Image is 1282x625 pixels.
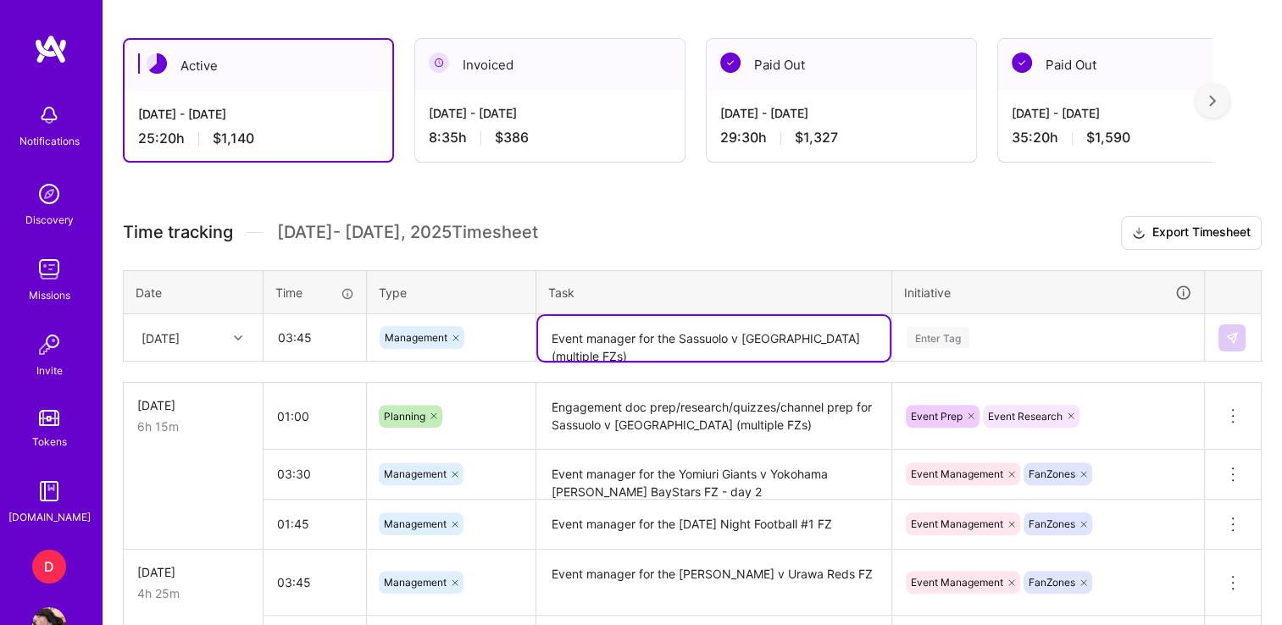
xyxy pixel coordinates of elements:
[538,384,890,448] textarea: Engagement doc prep/research/quizzes/channel prep for Sassuolo v [GEOGRAPHIC_DATA] (multiple FZs)
[911,467,1003,480] span: Event Management
[538,501,890,548] textarea: Event manager for the [DATE] Night Football #1 FZ
[32,474,66,508] img: guide book
[1029,517,1075,530] span: FanZones
[36,362,63,379] div: Invite
[907,324,969,351] div: Enter Tag
[1121,216,1262,250] button: Export Timesheet
[32,328,66,362] img: Invite
[1029,576,1075,589] span: FanZones
[384,576,447,589] span: Management
[28,550,70,584] a: D
[213,130,254,147] span: $1,140
[720,104,963,122] div: [DATE] - [DATE]
[495,129,529,147] span: $386
[1012,104,1254,122] div: [DATE] - [DATE]
[1209,95,1216,107] img: right
[538,316,890,361] textarea: Event manager for the Sassuolo v [GEOGRAPHIC_DATA] (multiple FZs)
[264,560,366,605] input: HH:MM
[277,222,538,243] span: [DATE] - [DATE] , 2025 Timesheet
[1012,129,1254,147] div: 35:20 h
[124,270,264,314] th: Date
[538,451,890,498] textarea: Event manager for the Yomiuri Giants v Yokohama [PERSON_NAME] BayStars FZ - day 2
[720,129,963,147] div: 29:30 h
[125,40,392,91] div: Active
[138,130,379,147] div: 25:20 h
[384,517,447,530] span: Management
[123,222,233,243] span: Time tracking
[998,39,1268,91] div: Paid Out
[34,34,68,64] img: logo
[138,105,379,123] div: [DATE] - [DATE]
[1012,53,1032,73] img: Paid Out
[429,129,671,147] div: 8:35 h
[32,98,66,132] img: bell
[234,334,242,342] i: icon Chevron
[142,329,180,346] div: [DATE]
[911,576,1003,589] span: Event Management
[795,129,838,147] span: $1,327
[1225,331,1239,345] img: Submit
[707,39,976,91] div: Paid Out
[904,283,1192,302] div: Initiative
[415,39,685,91] div: Invoiced
[1086,129,1130,147] span: $1,590
[384,410,425,423] span: Planning
[137,396,249,414] div: [DATE]
[32,433,67,451] div: Tokens
[429,104,671,122] div: [DATE] - [DATE]
[367,270,536,314] th: Type
[147,53,167,74] img: Active
[1029,467,1075,480] span: FanZones
[385,331,447,344] span: Management
[8,508,91,526] div: [DOMAIN_NAME]
[32,550,66,584] div: D
[137,584,249,602] div: 4h 25m
[538,551,890,615] textarea: Event manager for the [PERSON_NAME] v Urawa Reds FZ
[384,467,447,480] span: Management
[137,563,249,581] div: [DATE]
[264,451,366,496] input: HH:MM
[720,53,741,73] img: Paid Out
[911,517,1003,530] span: Event Management
[29,286,70,304] div: Missions
[32,177,66,211] img: discovery
[275,284,354,301] div: Time
[39,410,59,426] img: tokens
[264,315,365,360] input: HH:MM
[911,410,963,423] span: Event Prep
[264,501,366,546] input: HH:MM
[137,418,249,435] div: 6h 15m
[429,53,449,73] img: Invoiced
[264,394,366,439] input: HH:MM
[25,211,74,229] div: Discovery
[536,270,892,314] th: Task
[988,410,1063,423] span: Event Research
[19,132,80,150] div: Notifications
[32,252,66,286] img: teamwork
[1132,224,1146,242] i: icon Download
